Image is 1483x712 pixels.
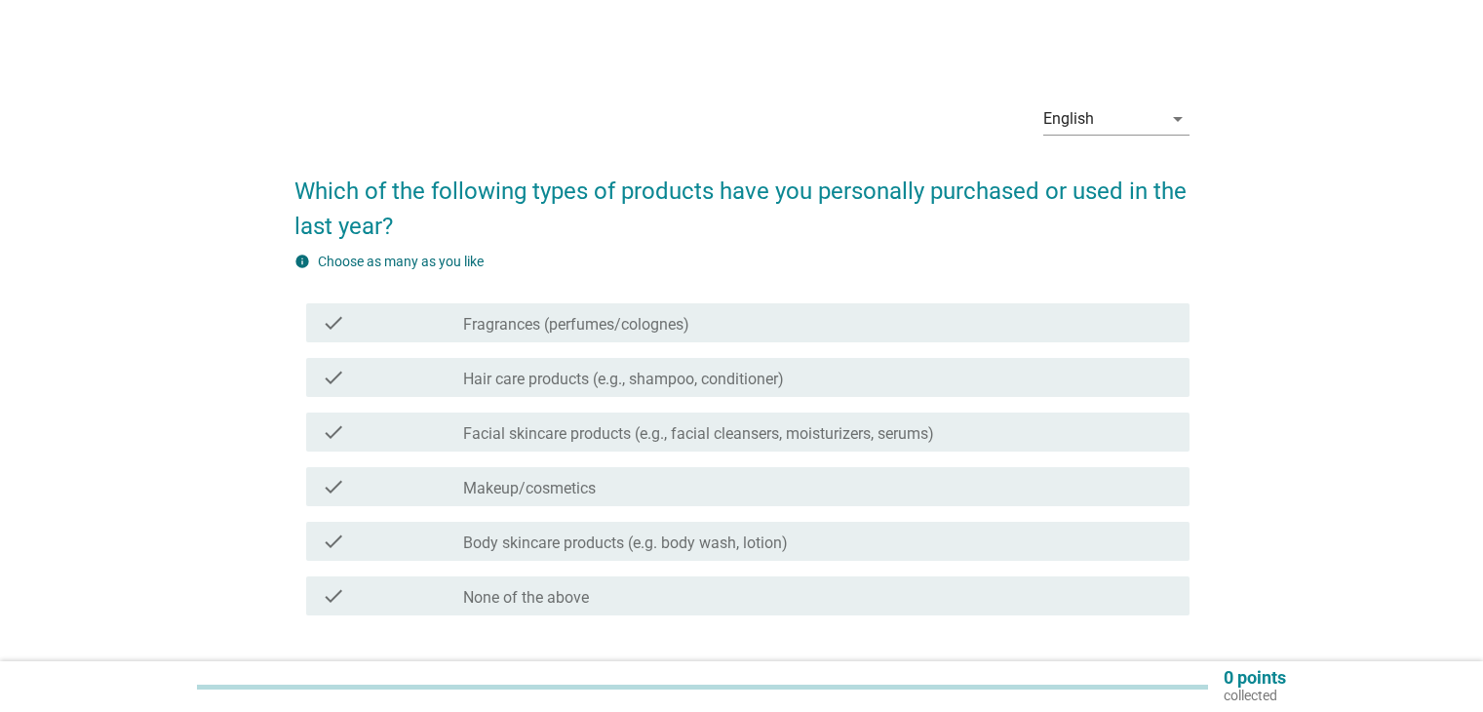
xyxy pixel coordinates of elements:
div: English [1043,110,1094,128]
label: Choose as many as you like [318,254,484,269]
label: Fragrances (perfumes/colognes) [463,315,689,335]
i: check [322,475,345,498]
i: arrow_drop_down [1166,107,1190,131]
i: check [322,420,345,444]
p: 0 points [1224,669,1286,687]
label: Body skincare products (e.g. body wash, lotion) [463,534,788,553]
label: None of the above [463,588,589,608]
i: check [322,311,345,335]
i: info [294,254,310,269]
i: check [322,584,345,608]
label: Facial skincare products (e.g., facial cleansers, moisturizers, serums) [463,424,934,444]
label: Makeup/cosmetics [463,479,596,498]
i: check [322,366,345,389]
p: collected [1224,687,1286,704]
i: check [322,530,345,553]
label: Hair care products (e.g., shampoo, conditioner) [463,370,784,389]
h2: Which of the following types of products have you personally purchased or used in the last year? [294,154,1190,244]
